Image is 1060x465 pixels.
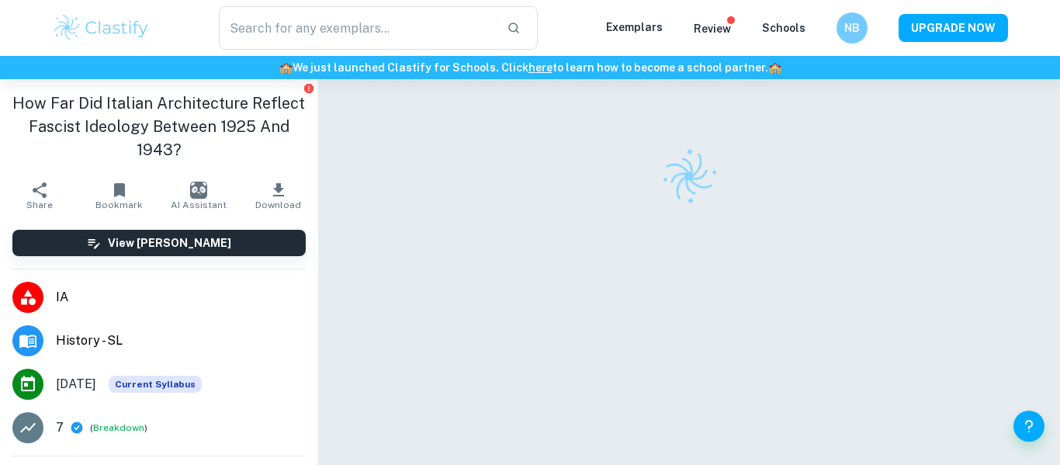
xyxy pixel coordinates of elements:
[843,19,861,36] h6: NB
[79,174,158,217] button: Bookmark
[279,61,293,74] span: 🏫
[171,200,227,210] span: AI Assistant
[159,174,238,217] button: AI Assistant
[56,375,96,394] span: [DATE]
[3,59,1057,76] h6: We just launched Clastify for Schools. Click to learn how to become a school partner.
[528,61,553,74] a: here
[12,230,306,256] button: View [PERSON_NAME]
[762,22,805,34] a: Schools
[12,92,306,161] h1: How Far Did Italian Architecture Reflect Fascist Ideology Between 1925 And 1943?
[56,418,64,437] p: 7
[1013,411,1044,442] button: Help and Feedback
[26,200,53,210] span: Share
[190,182,207,199] img: AI Assistant
[90,421,147,436] span: ( )
[303,82,315,94] button: Report issue
[219,6,494,50] input: Search for any exemplars...
[109,376,202,393] div: This exemplar is based on the current syllabus. Feel free to refer to it for inspiration/ideas wh...
[768,61,781,74] span: 🏫
[238,174,317,217] button: Download
[899,14,1008,42] button: UPGRADE NOW
[93,421,144,435] button: Breakdown
[109,376,202,393] span: Current Syllabus
[651,138,728,215] img: Clastify logo
[837,12,868,43] button: NB
[606,19,663,36] p: Exemplars
[56,288,306,307] span: IA
[52,12,151,43] img: Clastify logo
[56,331,306,350] span: History - SL
[108,234,231,252] h6: View [PERSON_NAME]
[95,200,143,210] span: Bookmark
[255,200,301,210] span: Download
[694,20,731,37] p: Review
